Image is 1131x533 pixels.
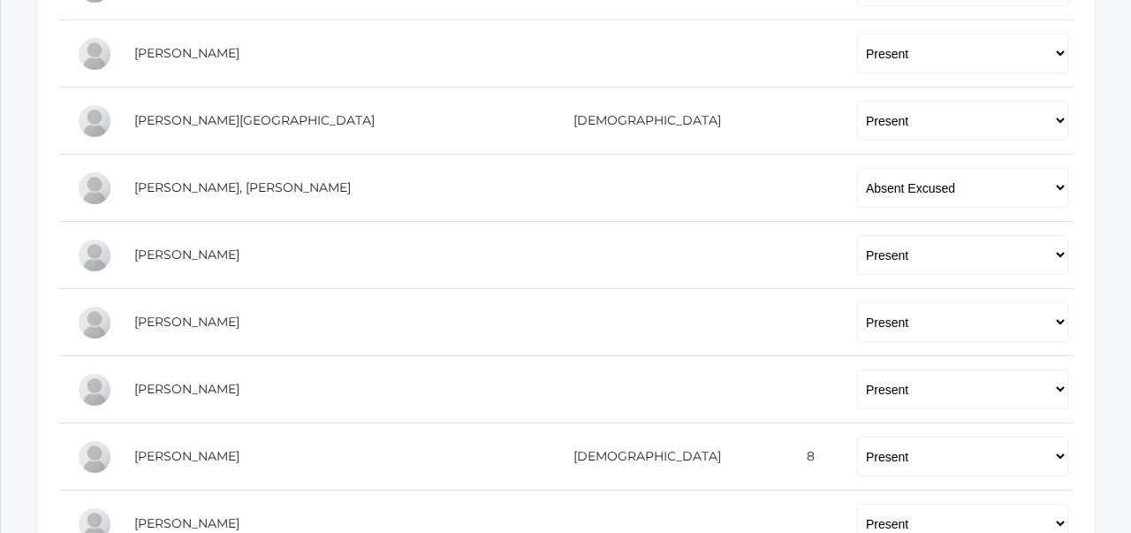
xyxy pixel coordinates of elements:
[77,36,112,72] div: Emilia Diedrich
[134,381,239,397] a: [PERSON_NAME]
[769,423,839,491] td: 8
[134,448,239,464] a: [PERSON_NAME]
[134,515,239,531] a: [PERSON_NAME]
[77,439,112,475] div: Nora McKenzie
[134,247,239,263] a: [PERSON_NAME]
[134,112,375,128] a: [PERSON_NAME][GEOGRAPHIC_DATA]
[134,45,239,61] a: [PERSON_NAME]
[77,103,112,139] div: Lincoln Farnes
[77,372,112,407] div: Jade Johnson
[512,423,769,491] td: [DEMOGRAPHIC_DATA]
[77,171,112,206] div: Ryder Hardisty
[134,179,351,195] a: [PERSON_NAME], [PERSON_NAME]
[77,238,112,273] div: Abrielle Hazen
[512,88,769,155] td: [DEMOGRAPHIC_DATA]
[77,305,112,340] div: Jasper Johnson
[134,314,239,330] a: [PERSON_NAME]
